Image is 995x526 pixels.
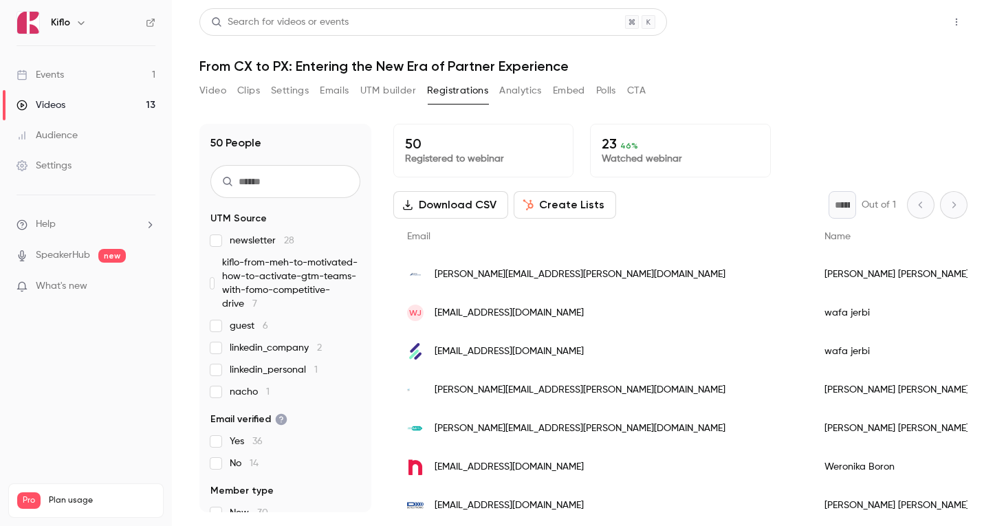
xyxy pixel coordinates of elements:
[36,217,56,232] span: Help
[427,80,488,102] button: Registrations
[17,217,155,232] li: help-dropdown-opener
[17,492,41,509] span: Pro
[230,234,294,248] span: newsletter
[405,152,562,166] p: Registered to webinar
[284,236,294,245] span: 28
[435,460,584,474] span: [EMAIL_ADDRESS][DOMAIN_NAME]
[602,152,758,166] p: Watched webinar
[230,435,263,448] span: Yes
[627,80,646,102] button: CTA
[314,365,318,375] span: 1
[514,191,616,219] button: Create Lists
[435,344,584,359] span: [EMAIL_ADDRESS][DOMAIN_NAME]
[237,80,260,102] button: Clips
[880,8,934,36] button: Share
[230,385,270,399] span: nacho
[17,129,78,142] div: Audience
[17,159,72,173] div: Settings
[824,232,851,241] span: Name
[405,135,562,152] p: 50
[407,497,424,514] img: detectronic.org
[435,421,725,436] span: [PERSON_NAME][EMAIL_ADDRESS][PERSON_NAME][DOMAIN_NAME]
[98,249,126,263] span: new
[407,459,424,475] img: neople.io
[230,363,318,377] span: linkedin_personal
[211,15,349,30] div: Search for videos or events
[230,341,322,355] span: linkedin_company
[409,307,422,319] span: wj
[407,232,430,241] span: Email
[230,506,268,520] span: New
[499,80,542,102] button: Analytics
[263,321,268,331] span: 6
[862,198,896,212] p: Out of 1
[199,58,967,74] h1: From CX to PX: Entering the New Era of Partner Experience
[320,80,349,102] button: Emails
[199,80,226,102] button: Video
[257,508,268,518] span: 30
[407,343,424,360] img: ekyo.app
[36,248,90,263] a: SpeakerHub
[17,98,65,112] div: Videos
[51,16,70,30] h6: Kiflo
[252,437,263,446] span: 36
[407,266,424,283] img: partner-perspectives.com
[139,281,155,293] iframe: Noticeable Trigger
[210,212,267,226] span: UTM Source
[17,12,39,34] img: Kiflo
[596,80,616,102] button: Polls
[945,11,967,33] button: Top Bar Actions
[230,319,268,333] span: guest
[266,387,270,397] span: 1
[271,80,309,102] button: Settings
[360,80,416,102] button: UTM builder
[317,343,322,353] span: 2
[230,457,259,470] span: No
[435,383,725,397] span: [PERSON_NAME][EMAIL_ADDRESS][PERSON_NAME][DOMAIN_NAME]
[407,420,424,437] img: mymetasoftware.com
[17,68,64,82] div: Events
[252,299,257,309] span: 7
[250,459,259,468] span: 14
[435,306,584,320] span: [EMAIL_ADDRESS][DOMAIN_NAME]
[393,191,508,219] button: Download CSV
[553,80,585,102] button: Embed
[435,498,584,513] span: [EMAIL_ADDRESS][DOMAIN_NAME]
[407,388,424,391] img: expensepoint.com
[602,135,758,152] p: 23
[210,135,261,151] h1: 50 People
[210,484,274,498] span: Member type
[210,413,287,426] span: Email verified
[49,495,155,506] span: Plan usage
[435,267,725,282] span: [PERSON_NAME][EMAIL_ADDRESS][PERSON_NAME][DOMAIN_NAME]
[620,141,638,151] span: 46 %
[222,256,360,311] span: kiflo-from-meh-to-motivated-how-to-activate-gtm-teams-with-fomo-competitive-drive
[36,279,87,294] span: What's new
